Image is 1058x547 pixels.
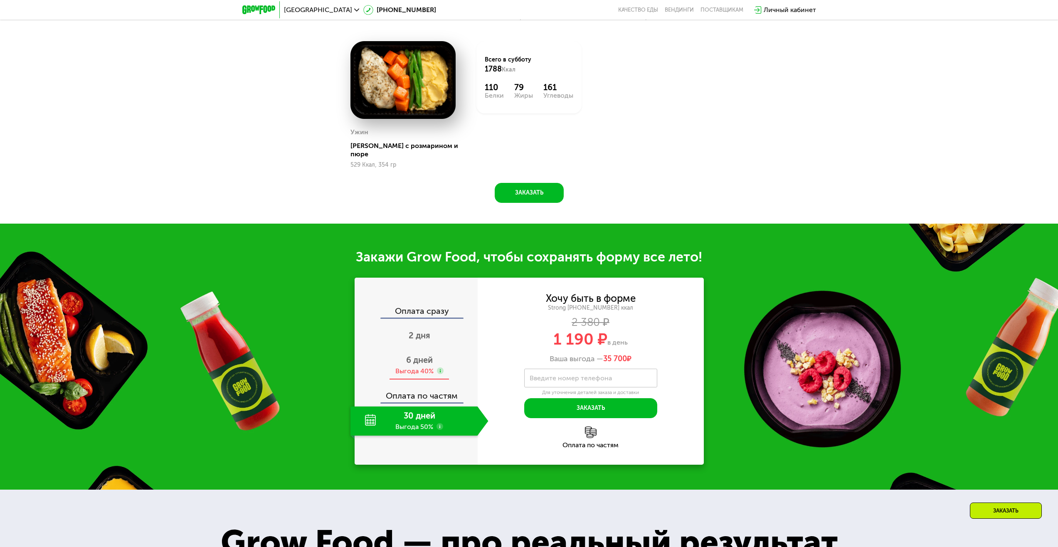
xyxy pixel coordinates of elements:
a: Вендинги [665,7,694,13]
span: 1788 [485,64,502,74]
div: Личный кабинет [764,5,816,15]
span: в день [607,338,628,346]
div: Выгода 40% [395,367,434,376]
div: Всего в субботу [485,56,573,74]
div: Ужин [350,126,368,138]
div: Углеводы [543,92,573,99]
div: Оплата по частям [478,442,704,448]
div: 161 [543,82,573,92]
span: Ккал [502,66,515,73]
div: [PERSON_NAME] с розмарином и пюре [350,142,462,158]
div: 79 [514,82,533,92]
a: [PHONE_NUMBER] [363,5,436,15]
div: Оплата по частям [355,383,478,402]
span: 1 190 ₽ [553,330,607,349]
a: Качество еды [618,7,658,13]
button: Заказать [524,398,657,418]
img: l6xcnZfty9opOoJh.png [585,426,597,438]
div: поставщикам [700,7,743,13]
div: 529 Ккал, 354 гр [350,162,456,168]
div: Strong [PHONE_NUMBER] ккал [478,304,704,312]
span: 2 дня [409,330,430,340]
span: ₽ [603,355,631,364]
div: 110 [485,82,504,92]
div: Белки [485,92,504,99]
button: Заказать [495,183,564,203]
div: Хочу быть в форме [546,294,636,303]
div: Жиры [514,92,533,99]
label: Введите номер телефона [530,376,612,380]
div: 2 380 ₽ [478,318,704,327]
div: Оплата сразу [355,307,478,318]
span: 6 дней [406,355,433,365]
span: [GEOGRAPHIC_DATA] [284,7,352,13]
div: Ваша выгода — [478,355,704,364]
div: Для уточнения деталей заказа и доставки [524,389,657,396]
div: Заказать [970,503,1042,519]
span: 35 700 [603,354,627,363]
